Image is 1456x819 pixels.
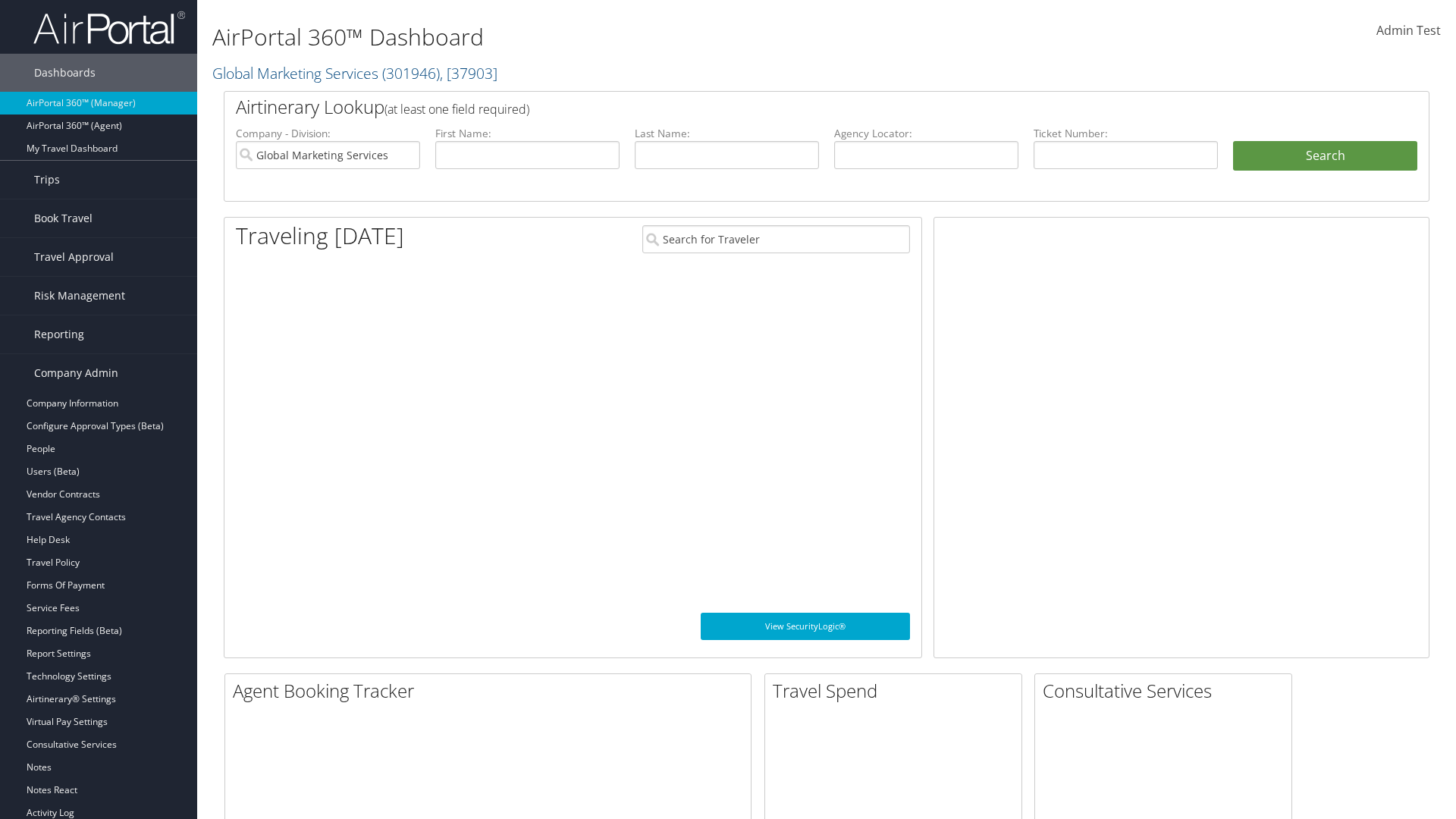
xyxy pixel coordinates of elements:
[34,54,96,92] span: Dashboards
[1043,678,1291,704] h2: Consultative Services
[34,315,84,353] span: Reporting
[212,21,1031,53] h1: AirPortal 360™ Dashboard
[33,10,185,45] img: airportal-logo.png
[1034,126,1218,141] label: Ticket Number:
[834,126,1018,141] label: Agency Locator:
[701,613,910,640] a: View SecurityLogic®
[34,277,125,315] span: Risk Management
[34,354,118,392] span: Company Admin
[635,126,819,141] label: Last Name:
[1376,8,1441,55] a: Admin Test
[233,678,751,704] h2: Agent Booking Tracker
[1376,22,1441,39] span: Admin Test
[34,199,93,237] span: Book Travel
[212,63,497,83] a: Global Marketing Services
[384,101,529,118] span: (at least one field required)
[236,126,420,141] label: Company - Division:
[1233,141,1417,171] button: Search
[382,63,440,83] span: ( 301946 )
[440,63,497,83] span: , [ 37903 ]
[236,94,1317,120] h2: Airtinerary Lookup
[34,238,114,276] span: Travel Approval
[773,678,1021,704] h2: Travel Spend
[435,126,620,141] label: First Name:
[236,220,404,252] h1: Traveling [DATE]
[34,161,60,199] span: Trips
[642,225,910,253] input: Search for Traveler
